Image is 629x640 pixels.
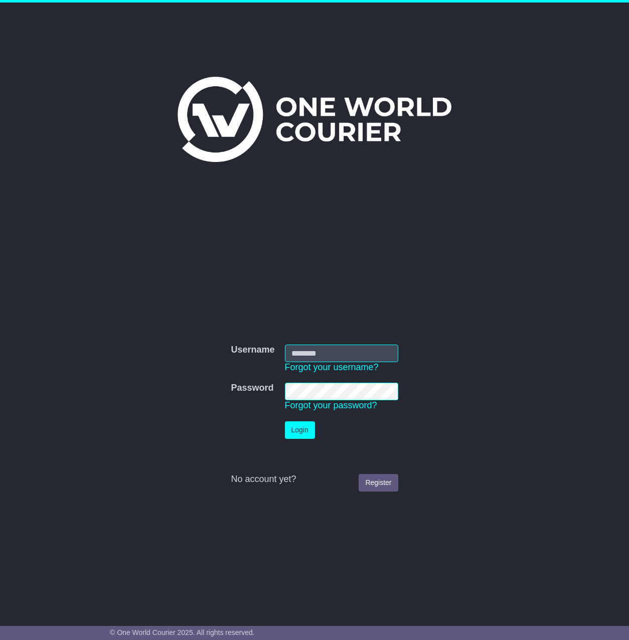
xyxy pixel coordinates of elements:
[285,362,379,372] a: Forgot your username?
[359,474,398,492] a: Register
[231,474,398,485] div: No account yet?
[285,421,315,439] button: Login
[110,628,255,636] span: © One World Courier 2025. All rights reserved.
[231,345,274,356] label: Username
[178,77,451,162] img: One World
[285,400,377,410] a: Forgot your password?
[231,383,273,394] label: Password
